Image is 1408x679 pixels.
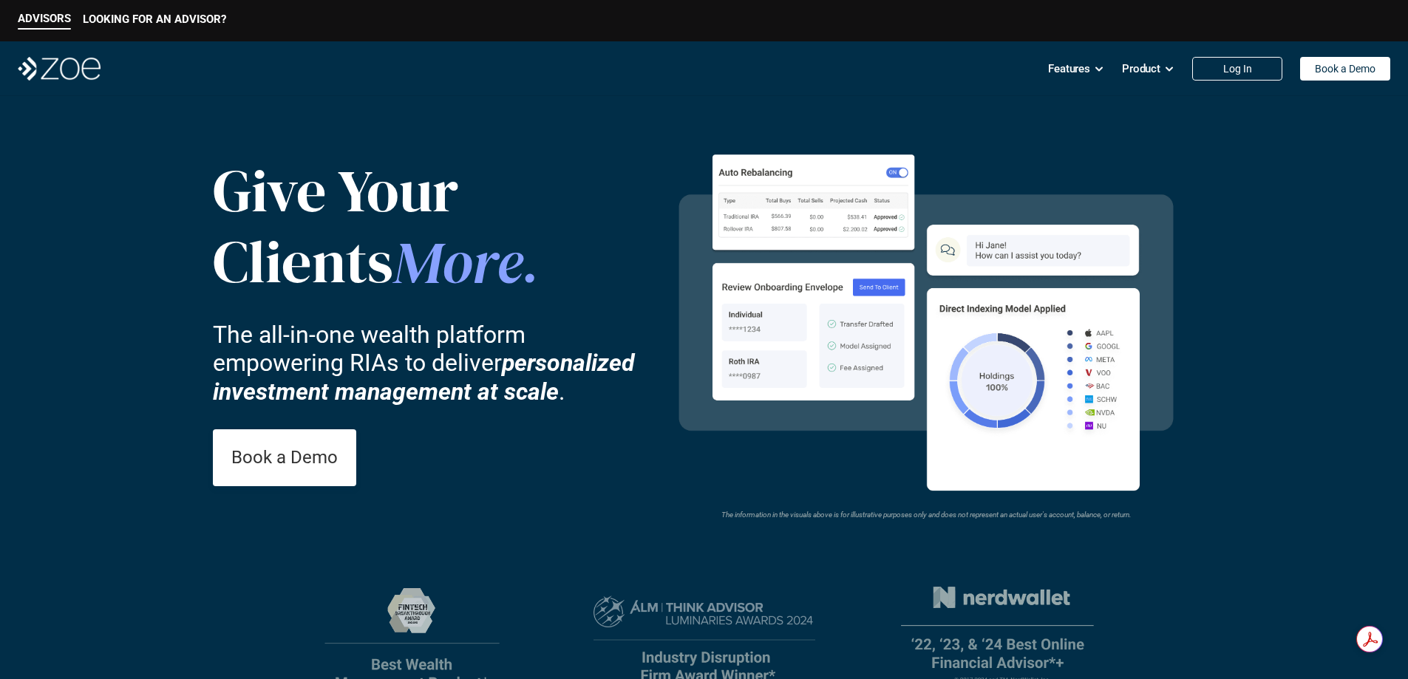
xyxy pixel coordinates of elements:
[1048,58,1090,80] p: Features
[18,12,71,25] p: ADVISORS
[213,221,393,302] span: Clients
[231,447,338,468] p: Book a Demo
[1300,57,1390,81] a: Book a Demo
[1192,57,1282,81] a: Log In
[213,155,554,226] p: Give Your
[1223,63,1252,75] p: Log In
[523,227,539,300] span: .
[1122,58,1160,80] p: Product
[213,321,656,406] p: The all-in-one wealth platform empowering RIAs to deliver .
[1315,63,1375,75] p: Book a Demo
[213,349,640,405] strong: personalized investment management at scale
[393,221,523,302] span: More
[83,13,226,26] p: LOOKING FOR AN ADVISOR?
[721,511,1131,519] em: The information in the visuals above is for illustrative purposes only and does not represent an ...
